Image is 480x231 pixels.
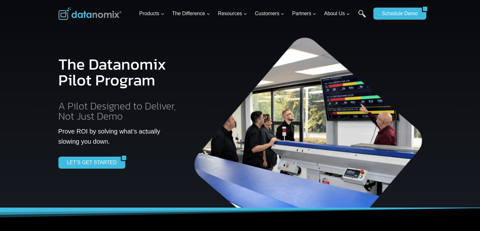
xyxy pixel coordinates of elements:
[172,9,210,18] span: The Difference
[58,157,121,169] a: LET’S GET STARTED
[255,9,284,18] span: Customers
[137,3,370,24] nav: Primary Navigation
[58,101,181,121] h2: A Pilot Designed to Deliver, Not Just Demo
[358,10,366,24] a: Search
[324,9,350,18] span: About Us
[191,32,427,208] img: The Datanomix Production Monitoring Pilot Program
[58,7,121,20] img: Datanomix
[373,8,422,20] a: Schedule Demo
[58,51,181,93] h1: The Datanomix Pilot Program
[139,9,164,18] span: Products
[218,9,247,18] span: Resources
[58,126,181,147] p: Prove ROI by solving what’s actually slowing you down.
[292,9,316,18] span: Partners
